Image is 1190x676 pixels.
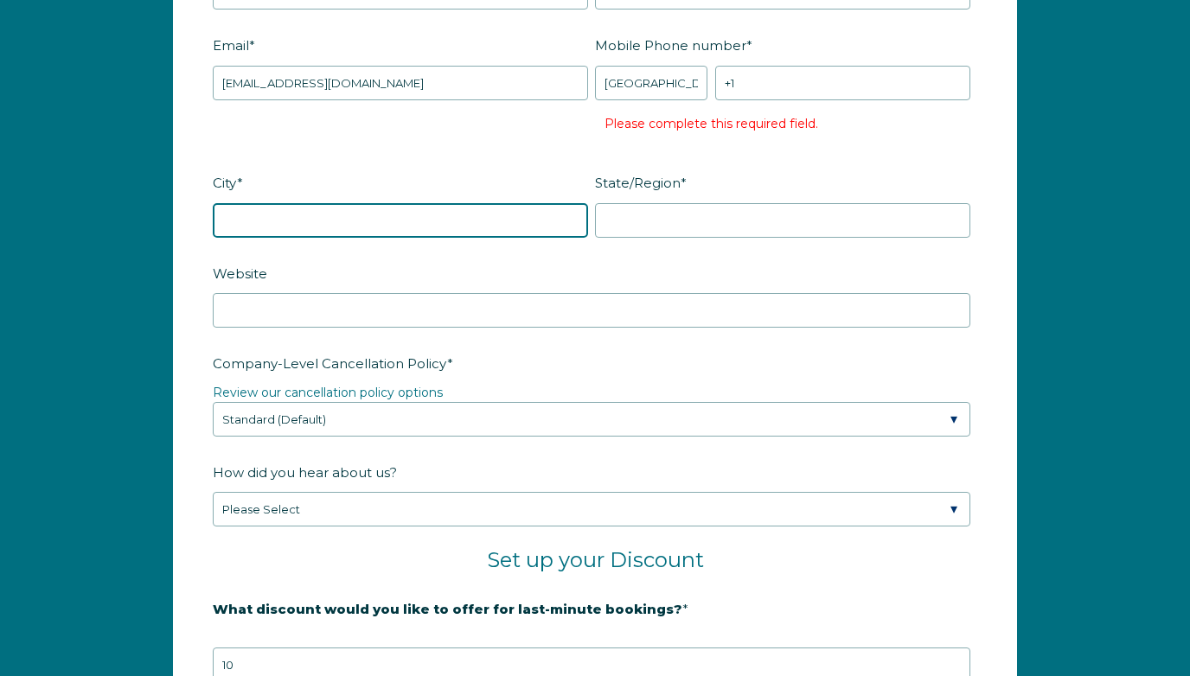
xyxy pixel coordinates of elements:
[213,32,249,59] span: Email
[487,547,704,572] span: Set up your Discount
[605,116,818,131] label: Please complete this required field.
[213,630,483,646] strong: 20% is recommended, minimum of 10%
[595,32,746,59] span: Mobile Phone number
[595,169,681,196] span: State/Region
[213,169,237,196] span: City
[213,350,447,377] span: Company-Level Cancellation Policy
[213,459,397,486] span: How did you hear about us?
[213,260,267,287] span: Website
[213,601,682,617] strong: What discount would you like to offer for last-minute bookings?
[213,385,443,400] a: Review our cancellation policy options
